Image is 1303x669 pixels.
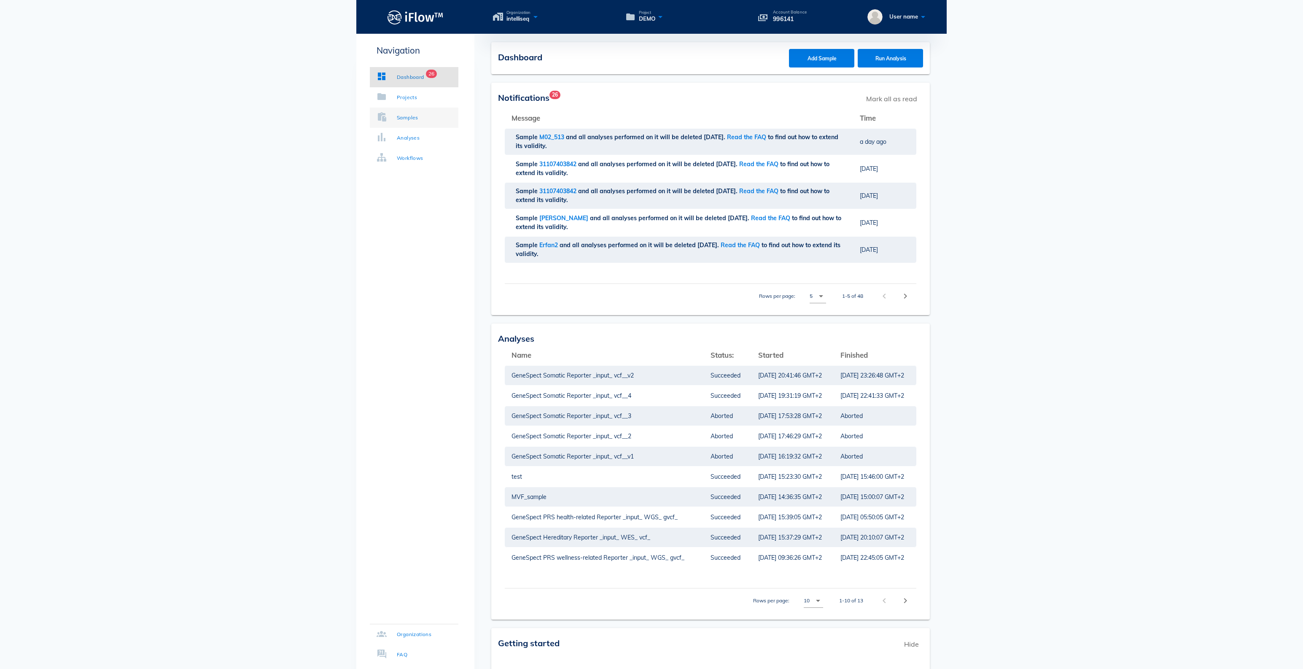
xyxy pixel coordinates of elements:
span: Name [512,351,531,359]
button: Next page [898,289,913,304]
td: GeneSpect Somatic Reporter _input_ vcf__v1 [505,446,704,467]
span: and all analyses performed on it will be deleted [DATE]. [578,160,739,168]
i: arrow_drop_down [813,596,823,606]
span: Finished [840,351,868,359]
a: Read the FAQ [721,241,760,249]
td: Succeeded [704,487,751,507]
div: Rows per page: [753,588,823,613]
p: Account Balance [773,10,807,14]
th: Status:: Not sorted. Activate to sort ascending. [704,345,751,365]
span: Organization [506,11,530,15]
td: [DATE] 15:39:05 GMT+2 [751,507,834,527]
th: Started: Not sorted. Activate to sort ascending. [751,345,834,365]
td: [DATE] 23:26:48 GMT+2 [834,365,916,386]
i: arrow_drop_down [816,291,826,301]
td: Succeeded [704,507,751,527]
img: User name [867,9,883,24]
td: [DATE] 05:50:05 GMT+2 [834,507,916,527]
span: Started [758,351,783,359]
td: GeneSpect Somatic Reporter _input_ vcf__3 [505,406,704,426]
span: Erfan2 [539,241,560,249]
div: FAQ [397,650,407,659]
span: a day ago [860,138,886,146]
span: M02_513 [539,133,566,141]
span: [DATE] [860,165,878,173]
span: Project [639,11,655,15]
div: 1-5 of 48 [842,292,863,300]
td: GeneSpect PRS wellness-related Reporter _input_ WGS_ gvcf_ [505,548,704,568]
td: [DATE] 22:41:33 GMT+2 [834,386,916,406]
span: Sample [516,214,539,222]
td: Aborted [834,426,916,446]
span: Add Sample [797,55,846,62]
a: Read the FAQ [739,160,778,168]
a: Read the FAQ [739,187,778,195]
th: Message [505,108,853,128]
span: User name [889,13,918,20]
td: [DATE] 15:46:00 GMT+2 [834,467,916,487]
td: [DATE] 20:10:07 GMT+2 [834,527,916,548]
span: Time [860,113,876,122]
span: 31107403842 [539,160,578,168]
span: Status: [711,351,734,359]
td: Aborted [704,446,751,467]
span: [DATE] [860,192,878,200]
td: GeneSpect Hereditary Reporter _input_ WES_ vcf_ [505,527,704,548]
td: Succeeded [704,365,751,386]
span: Analyses [498,333,534,344]
button: Next page [898,593,913,608]
i: chevron_right [900,291,910,301]
td: Succeeded [704,527,751,548]
span: Run Analysis [866,55,915,62]
span: Badge [549,91,560,99]
div: Rows per page: [759,284,826,308]
span: Message [512,113,540,122]
td: [DATE] 09:36:26 GMT+2 [751,548,834,568]
span: and all analyses performed on it will be deleted [DATE]. [566,133,727,141]
i: chevron_right [900,596,910,606]
span: and all analyses performed on it will be deleted [DATE]. [578,187,739,195]
a: Read the FAQ [727,133,766,141]
td: [DATE] 15:23:30 GMT+2 [751,467,834,487]
td: [DATE] 20:41:46 GMT+2 [751,365,834,386]
span: Mark all as read [862,89,921,108]
p: Navigation [370,44,458,57]
span: Sample [516,187,539,195]
td: [DATE] 17:46:29 GMT+2 [751,426,834,446]
span: Hide [900,635,923,653]
span: [DATE] [860,246,878,254]
td: Succeeded [704,548,751,568]
div: Samples [397,113,418,122]
span: and all analyses performed on it will be deleted [DATE]. [560,241,721,249]
span: Sample [516,160,539,168]
div: Organizations [397,630,431,639]
td: [DATE] 15:00:07 GMT+2 [834,487,916,507]
th: Time: Not sorted. Activate to sort ascending. [853,108,916,128]
div: Projects [397,93,417,102]
th: Name: Not sorted. Activate to sort ascending. [505,345,704,365]
td: Aborted [834,406,916,426]
button: Run Analysis [858,49,923,67]
td: Succeeded [704,467,751,487]
span: DEMO [639,15,655,23]
div: 5Rows per page: [810,289,826,303]
th: Finished: Not sorted. Activate to sort ascending. [834,345,916,365]
td: GeneSpect PRS health-related Reporter _input_ WGS_ gvcf_ [505,507,704,527]
span: Badge [426,70,437,78]
div: 5 [810,292,813,300]
span: 31107403842 [539,187,578,195]
a: Logo [356,8,474,27]
div: 1-10 of 13 [839,597,863,604]
td: [DATE] 15:37:29 GMT+2 [751,527,834,548]
td: Aborted [834,446,916,467]
td: GeneSpect Somatic Reporter _input_ vcf__v2 [505,365,704,386]
td: Aborted [704,406,751,426]
td: [DATE] 19:31:19 GMT+2 [751,386,834,406]
td: GeneSpect Somatic Reporter _input_ vcf__2 [505,426,704,446]
span: [PERSON_NAME] [539,214,590,222]
span: Getting started [498,638,560,648]
span: Dashboard [498,52,542,62]
span: Notifications [498,92,549,103]
td: GeneSpect Somatic Reporter _input_ vcf__4 [505,386,704,406]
